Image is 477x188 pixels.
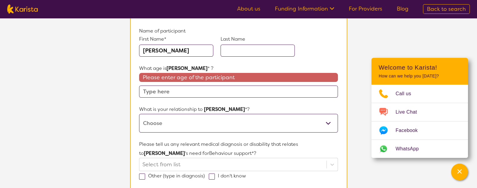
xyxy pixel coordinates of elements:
p: Please tell us any relevant medical diagnosis or disability that relates to 's need for Behaviour... [139,140,338,158]
button: Channel Menu [451,164,468,180]
a: For Providers [349,5,382,12]
a: Back to search [423,4,470,14]
span: WhatsApp [396,144,426,153]
label: Other (type in diagnosis) [139,173,209,179]
strong: [PERSON_NAME] [204,106,245,112]
span: Back to search [427,5,466,13]
a: About us [237,5,260,12]
span: Please enter age of the participant [139,73,338,82]
a: Blog [397,5,409,12]
ul: Choose channel [371,85,468,158]
span: Live Chat [396,108,424,117]
span: Facebook [396,126,425,135]
p: What age is * ? [139,64,338,73]
label: I don't know [209,173,250,179]
h2: Welcome to Karista! [379,64,461,71]
a: Funding Information [275,5,334,12]
strong: [PERSON_NAME] [167,65,208,71]
span: Call us [396,89,418,98]
div: Channel Menu [371,58,468,158]
input: Type here [139,86,338,98]
img: Karista logo [7,5,38,14]
p: Last Name [221,36,295,43]
a: Web link opens in a new tab. [371,140,468,158]
p: Name of participant [139,27,338,36]
p: What is your relationship to *? [139,105,338,114]
p: First Name* [139,36,213,43]
p: How can we help you [DATE]? [379,74,461,79]
strong: [PERSON_NAME] [144,150,185,156]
